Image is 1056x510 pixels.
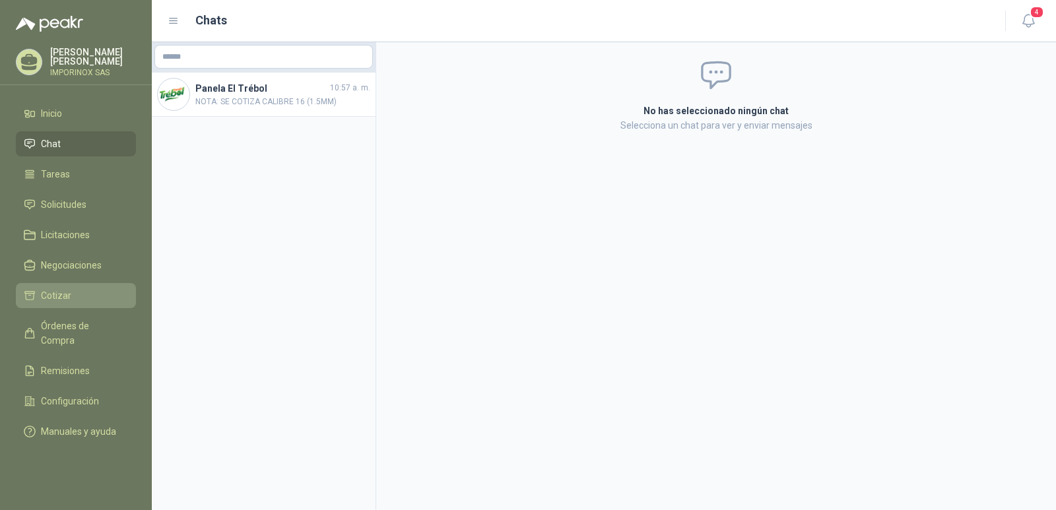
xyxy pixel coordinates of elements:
[16,358,136,383] a: Remisiones
[16,131,136,156] a: Chat
[50,48,136,66] p: [PERSON_NAME] [PERSON_NAME]
[16,253,136,278] a: Negociaciones
[16,162,136,187] a: Tareas
[16,192,136,217] a: Solicitudes
[158,79,189,110] img: Company Logo
[16,313,136,353] a: Órdenes de Compra
[16,101,136,126] a: Inicio
[1030,6,1044,18] span: 4
[16,283,136,308] a: Cotizar
[1016,9,1040,33] button: 4
[41,258,102,272] span: Negociaciones
[195,11,227,30] h1: Chats
[195,96,370,108] span: NOTA: SE COTIZA CALIBRE 16 (1.5MM)
[41,288,71,303] span: Cotizar
[41,228,90,242] span: Licitaciones
[41,364,90,378] span: Remisiones
[41,106,62,121] span: Inicio
[50,69,136,77] p: IMPORINOX SAS
[41,137,61,151] span: Chat
[41,424,116,439] span: Manuales y ayuda
[16,16,83,32] img: Logo peakr
[41,394,99,408] span: Configuración
[16,419,136,444] a: Manuales y ayuda
[486,104,946,118] h2: No has seleccionado ningún chat
[16,222,136,247] a: Licitaciones
[486,118,946,133] p: Selecciona un chat para ver y enviar mensajes
[152,73,376,117] a: Company LogoPanela El Trébol10:57 a. m.NOTA: SE COTIZA CALIBRE 16 (1.5MM)
[330,82,370,94] span: 10:57 a. m.
[41,319,123,348] span: Órdenes de Compra
[41,167,70,181] span: Tareas
[41,197,86,212] span: Solicitudes
[195,81,327,96] h4: Panela El Trébol
[16,389,136,414] a: Configuración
